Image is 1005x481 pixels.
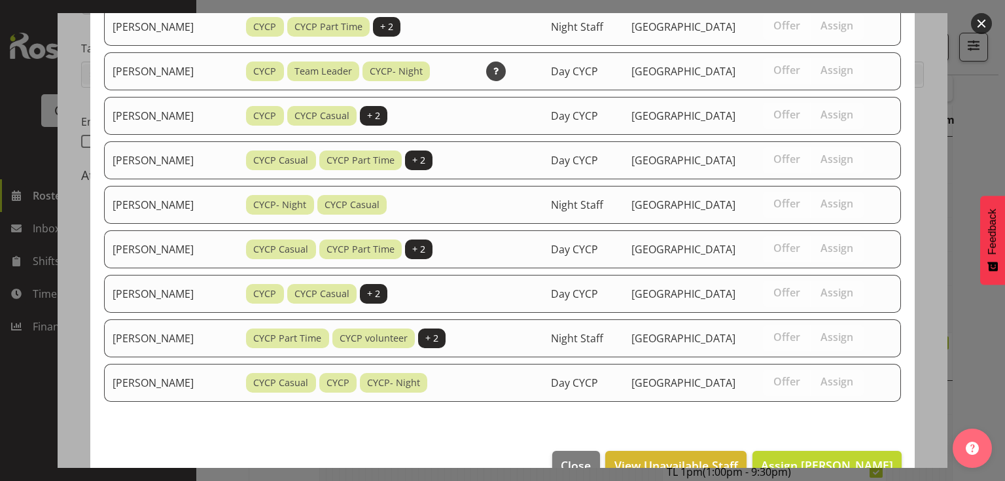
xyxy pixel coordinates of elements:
[773,19,800,32] span: Offer
[631,287,735,301] span: [GEOGRAPHIC_DATA]
[340,331,408,346] span: CYCP volunteer
[820,375,853,388] span: Assign
[987,209,998,255] span: Feedback
[104,319,238,357] td: [PERSON_NAME]
[631,198,735,212] span: [GEOGRAPHIC_DATA]
[412,153,425,168] span: + 2
[773,197,800,210] span: Offer
[104,141,238,179] td: [PERSON_NAME]
[326,153,395,168] span: CYCP Part Time
[773,241,800,255] span: Offer
[294,64,352,79] span: Team Leader
[551,109,598,123] span: Day CYCP
[253,331,321,346] span: CYCP Part Time
[773,330,800,344] span: Offer
[253,64,276,79] span: CYCP
[752,451,902,480] button: Assign [PERSON_NAME]
[820,197,853,210] span: Assign
[253,287,276,301] span: CYCP
[551,242,598,257] span: Day CYCP
[412,242,425,257] span: + 2
[631,20,735,34] span: [GEOGRAPHIC_DATA]
[326,376,349,390] span: CYCP
[370,64,423,79] span: CYCP- Night
[551,20,603,34] span: Night Staff
[551,153,598,168] span: Day CYCP
[294,20,362,34] span: CYCP Part Time
[551,287,598,301] span: Day CYCP
[325,198,379,212] span: CYCP Casual
[552,451,599,480] button: Close
[104,97,238,135] td: [PERSON_NAME]
[773,63,800,77] span: Offer
[631,242,735,257] span: [GEOGRAPHIC_DATA]
[551,331,603,346] span: Night Staff
[561,457,591,474] span: Close
[773,375,800,388] span: Offer
[820,241,853,255] span: Assign
[253,376,308,390] span: CYCP Casual
[820,330,853,344] span: Assign
[104,230,238,268] td: [PERSON_NAME]
[367,287,380,301] span: + 2
[253,198,306,212] span: CYCP- Night
[631,376,735,390] span: [GEOGRAPHIC_DATA]
[367,109,380,123] span: + 2
[773,108,800,121] span: Offer
[631,331,735,346] span: [GEOGRAPHIC_DATA]
[104,8,238,46] td: [PERSON_NAME]
[551,376,598,390] span: Day CYCP
[104,364,238,402] td: [PERSON_NAME]
[104,52,238,90] td: [PERSON_NAME]
[820,152,853,166] span: Assign
[326,242,395,257] span: CYCP Part Time
[551,198,603,212] span: Night Staff
[980,196,1005,285] button: Feedback - Show survey
[761,457,893,473] span: Assign [PERSON_NAME]
[820,19,853,32] span: Assign
[425,331,438,346] span: + 2
[631,153,735,168] span: [GEOGRAPHIC_DATA]
[294,109,349,123] span: CYCP Casual
[614,457,738,474] span: View Unavailable Staff
[253,242,308,257] span: CYCP Casual
[966,442,979,455] img: help-xxl-2.png
[253,109,276,123] span: CYCP
[820,108,853,121] span: Assign
[820,63,853,77] span: Assign
[773,286,800,299] span: Offer
[253,153,308,168] span: CYCP Casual
[104,186,238,224] td: [PERSON_NAME]
[820,286,853,299] span: Assign
[380,20,393,34] span: + 2
[631,109,735,123] span: [GEOGRAPHIC_DATA]
[631,64,735,79] span: [GEOGRAPHIC_DATA]
[253,20,276,34] span: CYCP
[551,64,598,79] span: Day CYCP
[773,152,800,166] span: Offer
[367,376,420,390] span: CYCP- Night
[104,275,238,313] td: [PERSON_NAME]
[605,451,746,480] button: View Unavailable Staff
[294,287,349,301] span: CYCP Casual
